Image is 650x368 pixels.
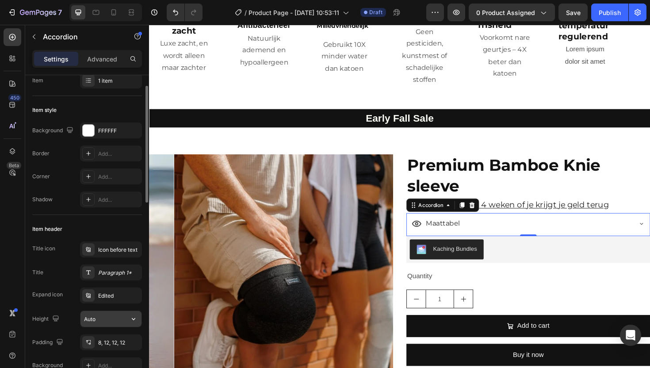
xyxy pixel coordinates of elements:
[245,8,247,17] span: /
[32,313,61,325] div: Height
[272,259,531,274] div: Quantity
[44,54,69,64] p: Settings
[276,227,354,249] button: Kaching Bundles
[87,54,117,64] p: Advanced
[272,137,531,183] h2: Premium Bamboe Knie sleeve
[390,313,424,326] div: Add to cart
[323,281,343,300] button: increment
[348,8,405,58] p: Voorkomt nare geurtjes – 4X beter dan katoen
[293,204,329,217] p: Maattabel
[32,195,53,203] div: Shadow
[283,187,313,195] div: Accordion
[369,8,382,16] span: Draft
[8,14,65,52] p: Luxe zacht, en wordt alleen maar zachter
[8,94,21,101] div: 450
[385,343,418,356] div: Buy it now
[273,281,293,300] button: decrement
[263,1,320,65] p: Geen pesticiden, kunstmest of schadelijke stoffen
[591,4,628,21] button: Publish
[249,8,339,17] span: Product Page - [DATE] 10:53:11
[272,307,531,331] button: Add to cart
[167,4,203,21] div: Undo/Redo
[283,233,294,243] img: KachingBundles.png
[599,8,621,17] div: Publish
[80,311,141,327] input: Auto
[229,93,302,105] strong: Early Fall Sale
[469,4,555,21] button: 0 product assigned
[301,233,347,242] div: Kaching Bundles
[7,162,21,169] div: Beta
[32,106,57,114] div: Item style
[58,7,62,18] p: 7
[98,292,140,300] div: Edited
[98,127,140,135] div: FFFFFF
[98,339,140,347] div: 8, 12, 12, 12
[98,246,140,254] div: Icon before text
[98,269,140,277] div: Paragraph 1*
[98,196,140,204] div: Add...
[43,31,118,42] p: Accordion
[558,4,588,21] button: Save
[432,19,491,46] div: Lorem ipsum dolor sit amet
[293,281,323,300] input: quantity
[32,245,55,253] div: Title icon
[178,15,235,53] p: Gebruikt 10X minder water dan katoen
[32,172,50,180] div: Corner
[476,8,535,17] span: 0 product assigned
[98,173,140,181] div: Add...
[32,291,63,299] div: Expand icon
[566,9,581,16] span: Save
[32,225,62,233] div: Item header
[149,25,650,368] iframe: Design area
[292,203,330,218] div: Rich Text Editor. Editing area: main
[32,268,43,276] div: Title
[98,150,140,158] div: Add...
[32,77,43,84] div: Item
[272,183,531,199] div: Rich Text Editor. Editing area: main
[98,77,140,85] div: 1 item
[273,186,487,196] u: Minder kniepijn in 4 weken of je krijgt je geld terug
[272,338,531,361] button: Buy it now
[32,337,65,349] div: Padding
[32,125,75,137] div: Background
[4,4,66,21] button: 7
[32,149,50,157] div: Border
[620,325,641,346] div: Open Intercom Messenger
[93,8,150,46] p: Natuurlijk ademend en hypoallergeen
